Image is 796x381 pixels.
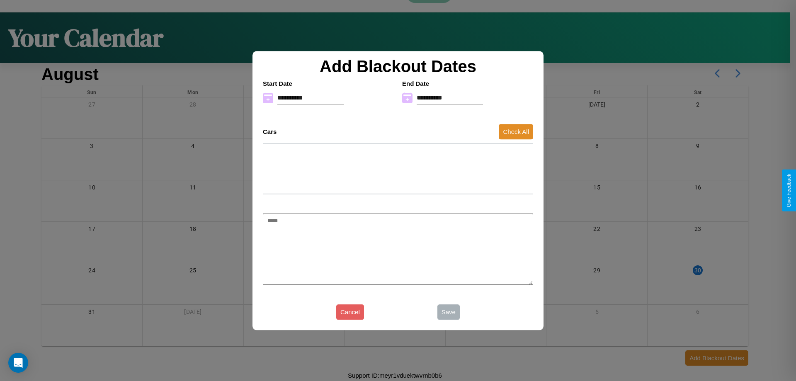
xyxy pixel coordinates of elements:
[437,304,460,320] button: Save
[263,128,277,135] h4: Cars
[402,80,533,87] h4: End Date
[259,57,537,76] h2: Add Blackout Dates
[336,304,364,320] button: Cancel
[786,174,792,207] div: Give Feedback
[8,353,28,373] div: Open Intercom Messenger
[263,80,394,87] h4: Start Date
[499,124,533,139] button: Check All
